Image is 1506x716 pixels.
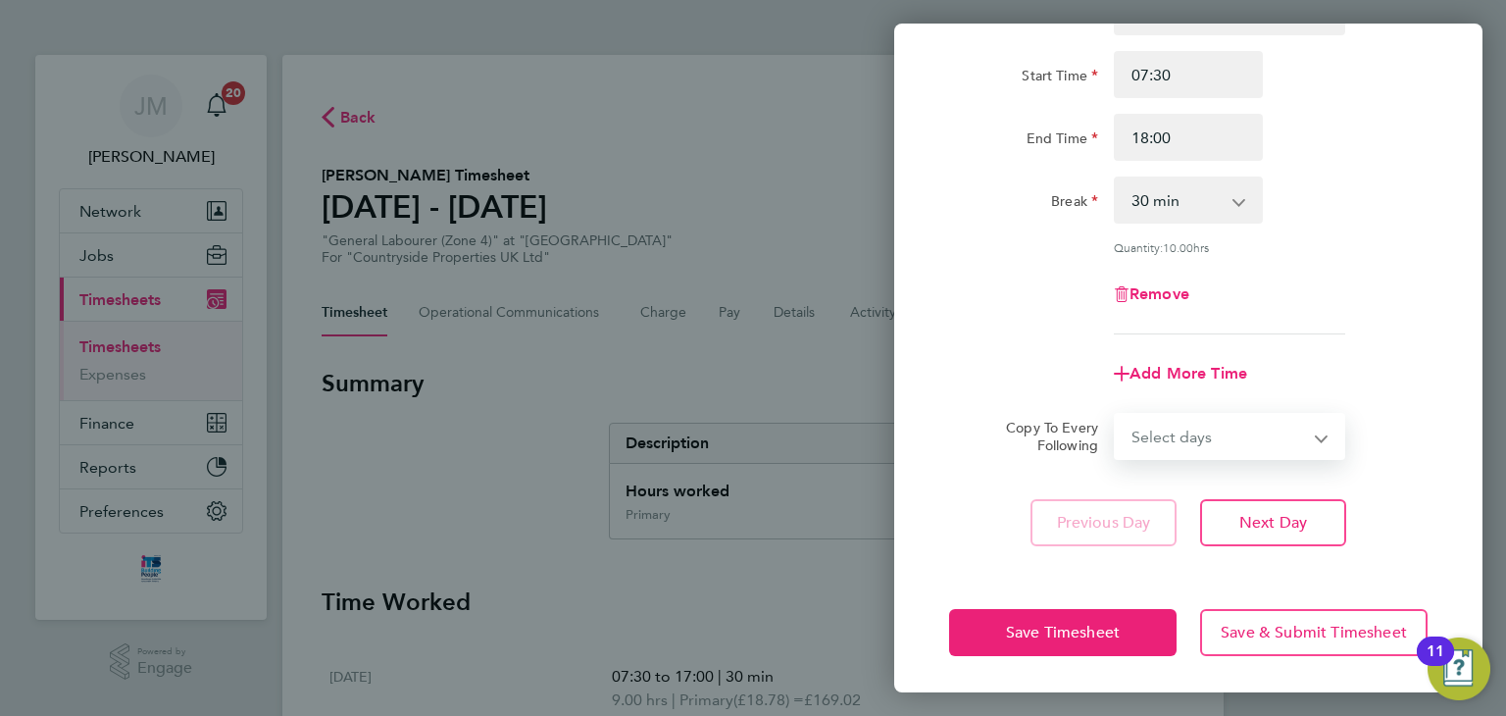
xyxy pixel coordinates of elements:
label: End Time [1027,129,1098,153]
input: E.g. 08:00 [1114,51,1263,98]
input: E.g. 18:00 [1114,114,1263,161]
span: Remove [1129,284,1189,303]
span: Save & Submit Timesheet [1221,623,1407,642]
span: Save Timesheet [1006,623,1120,642]
span: Add More Time [1129,364,1247,383]
div: 11 [1427,651,1444,677]
div: Quantity: hrs [1114,239,1345,255]
button: Next Day [1200,499,1346,546]
span: Next Day [1239,513,1307,533]
label: Copy To Every Following [990,419,1098,454]
button: Remove [1114,286,1189,302]
button: Add More Time [1114,366,1247,382]
button: Save & Submit Timesheet [1200,609,1428,656]
label: Start Time [1022,67,1098,90]
label: Break [1051,192,1098,216]
button: Save Timesheet [949,609,1177,656]
span: 10.00 [1163,239,1193,255]
button: Open Resource Center, 11 new notifications [1428,638,1490,700]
